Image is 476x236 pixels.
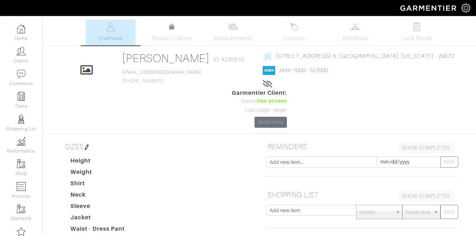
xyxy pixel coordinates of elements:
a: [STREET_ADDRESS] N. [GEOGRAPHIC_DATA], [US_STATE] - 29572 [263,51,454,60]
img: companies-icon-14a0f246c7e91f24465de634b560f0151b0cc5c9ce11af5fac52e6d7d6371812.png [17,227,26,236]
a: Product Library [147,23,197,43]
dt: Waist - Dress Pant [65,225,146,236]
a: SHOW COMPLETED [399,191,454,202]
dt: Neck [65,191,146,202]
img: orders-icon-0abe47150d42831381b5fb84f609e132dff9fe21cb692f30cb5eec754e2cba89.png [17,182,26,191]
span: Needs Now [406,205,430,219]
img: measurements-466bbee1fd09ba9460f595b01e5d73f9e2bff037440d3c8f018324cb6cdf7a4a.svg [229,22,237,31]
dt: Weight [65,168,146,179]
span: Wardrobe [343,34,368,43]
span: Retailer [359,205,393,219]
h5: SIZES [62,139,254,154]
dt: Jacket [65,213,146,225]
span: Overview [98,34,122,43]
input: Add new item [266,205,357,216]
span: Has access [257,97,287,105]
a: Send Invite [255,117,287,128]
a: SHOW COMPLETED [399,142,454,153]
a: Invoices [269,20,319,45]
dt: Shirt [65,179,146,191]
img: orders-27d20c2124de7fd6de4e0e44c1d41de31381a507db9b33961299e4e07d508b8c.svg [290,22,299,31]
img: comment-icon-a0a6a9ef722e966f86d9cbdc48e553b5cf19dbc54f86b18d962a5391bc8f6eb6.png [17,70,26,78]
button: SAVE [440,205,458,219]
img: garments-icon-b7da505a4dc4fd61783c78ac3ca0ef83fa9d6f193b1c9dc38574b1d14d53ca28.png [17,159,26,168]
span: ID: #235810 [213,55,244,64]
a: Wardrobe [331,20,380,45]
a: Overview [86,20,135,45]
img: pen-cf24a1663064a2ec1b9c1bd2387e9de7a2fa800b781884d57f21acf72779bad2.png [84,144,90,150]
span: [STREET_ADDRESS] N. [GEOGRAPHIC_DATA], [US_STATE] - 29572 [276,53,454,59]
a: [EMAIL_ADDRESS][DOMAIN_NAME] [122,70,202,75]
div: Last Login: Never [232,106,287,114]
img: american_express-1200034d2e149cdf2cc7894a33a747db654cf6f8355cb502592f1d228b2ac700.png [263,66,275,75]
img: gear-icon-white-bd11855cb880d31180b6d7d6211b90ccbf57a29d726f0c71d8c61bd08dd39cc2.png [461,4,470,12]
img: wardrobe-487a4870c1b7c33e795ec22d11cfc2ed9d08956e64fb3008fe2437562e282088.svg [351,22,360,31]
span: Look Books [401,34,433,43]
span: Garmentier Client: [232,89,287,97]
span: Invoices [283,34,305,43]
img: graph-8b7af3c665d003b59727f371ae50e7771705bf0c487971e6e97d053d13c5068d.png [17,137,26,146]
img: basicinfo-40fd8af6dae0f16599ec9e87c0ef1c0a1fdea2edbe929e3d69a839185d80c458.svg [106,22,115,31]
img: reminder-icon-8004d30b9f0a5d33ae49ab947aed9ed385cf756f9e5892f1edd6e32f2345188e.png [17,92,26,101]
img: clients-icon-6bae9207a08558b7cb47a8932f037763ab4055f8c8b6bfacd5dc20c3e0201464.png [17,47,26,56]
span: Product Library [152,34,192,43]
img: garmentier-logo-header-white-b43fb05a5012e4ada735d5af1a66efaba907eab6374d6393d1fbf88cb4ef424d.png [397,2,461,14]
h5: REMINDERS [265,139,457,154]
a: Measurements [208,20,258,45]
img: dashboard-icon-dbcd8f5a0b271acd01030246c82b418ddd0df26cd7fceb0bd07c9910d44c42f6.png [17,24,26,33]
img: garments-icon-b7da505a4dc4fd61783c78ac3ca0ef83fa9d6f193b1c9dc38574b1d14d53ca28.png [17,204,26,213]
a: Look Books [392,20,442,45]
div: Status: [232,97,287,105]
a: xxxx-1000 - 5/2030 [279,67,328,73]
a: [PERSON_NAME] [122,52,210,65]
dt: Height [65,157,146,168]
dt: Sleeve [65,202,146,213]
input: Add new item... [266,157,377,168]
button: SAVE [440,157,458,168]
span: [PHONE_NUMBER] [122,70,202,83]
img: todo-9ac3debb85659649dc8f770b8b6100bb5dab4b48dedcbae339e5042a72dfd3cc.svg [412,22,421,31]
span: Measurements [214,34,252,43]
h5: SHOPPING LIST [265,188,457,202]
img: stylists-icon-eb353228a002819b7ec25b43dbf5f0378dd9e0616d9560372ff212230b889e62.png [17,115,26,124]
